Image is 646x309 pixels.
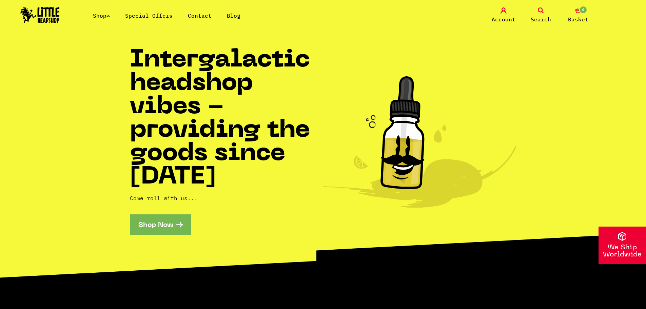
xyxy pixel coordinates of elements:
[524,7,558,23] a: Search
[130,194,323,202] p: Come roll with us...
[130,214,191,235] a: Shop Now
[579,6,587,14] span: 0
[20,7,60,23] img: Little Head Shop Logo
[531,15,551,23] span: Search
[188,12,212,19] a: Contact
[125,12,173,19] a: Special Offers
[93,12,110,19] a: Shop
[599,244,646,258] p: We Ship Worldwide
[227,12,240,19] a: Blog
[130,49,323,189] h1: Intergalactic headshop vibes - providing the goods since [DATE]
[492,15,515,23] span: Account
[561,7,595,23] a: 0 Basket
[568,15,588,23] span: Basket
